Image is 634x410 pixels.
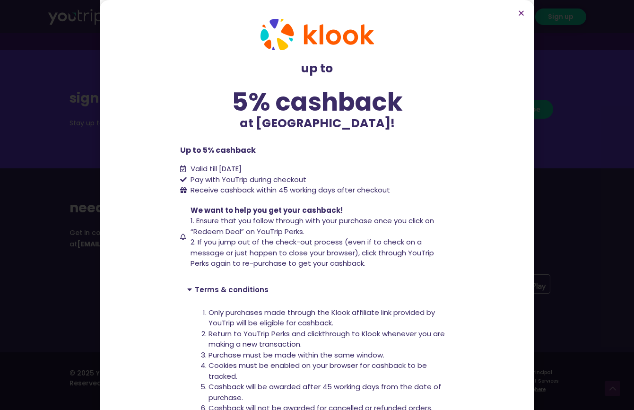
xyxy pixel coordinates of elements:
span: We want to help you get your cashback! [191,205,343,215]
div: 5% cashback [180,89,454,114]
span: 2. If you jump out of the check-out process (even if to check on a message or just happen to clos... [191,237,434,268]
li: Only purchases made through the Klook affiliate link provided by YouTrip will be eligible for cas... [208,307,447,329]
a: Terms & conditions [195,285,269,295]
li: Cookies must be enabled on your browser for cashback to be tracked. [208,360,447,382]
p: at [GEOGRAPHIC_DATA]! [180,114,454,132]
span: Receive cashback within 45 working days after checkout [188,185,390,196]
li: Return to YouTrip Perks and clickthrough to Klook whenever you are making a new transaction. [208,329,447,350]
div: Terms & conditions [180,279,454,300]
li: Cashback will be awarded after 45 working days from the date of purchase. [208,382,447,403]
p: Up to 5% cashback [180,145,454,156]
p: up to [180,60,454,78]
a: Close [518,9,525,17]
span: Pay with YouTrip during checkout [188,174,306,185]
li: Purchase must be made within the same window. [208,350,447,361]
span: Valid till [DATE] [188,164,242,174]
span: 1. Ensure that you follow through with your purchase once you click on “Redeem Deal” on YouTrip P... [191,216,434,236]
